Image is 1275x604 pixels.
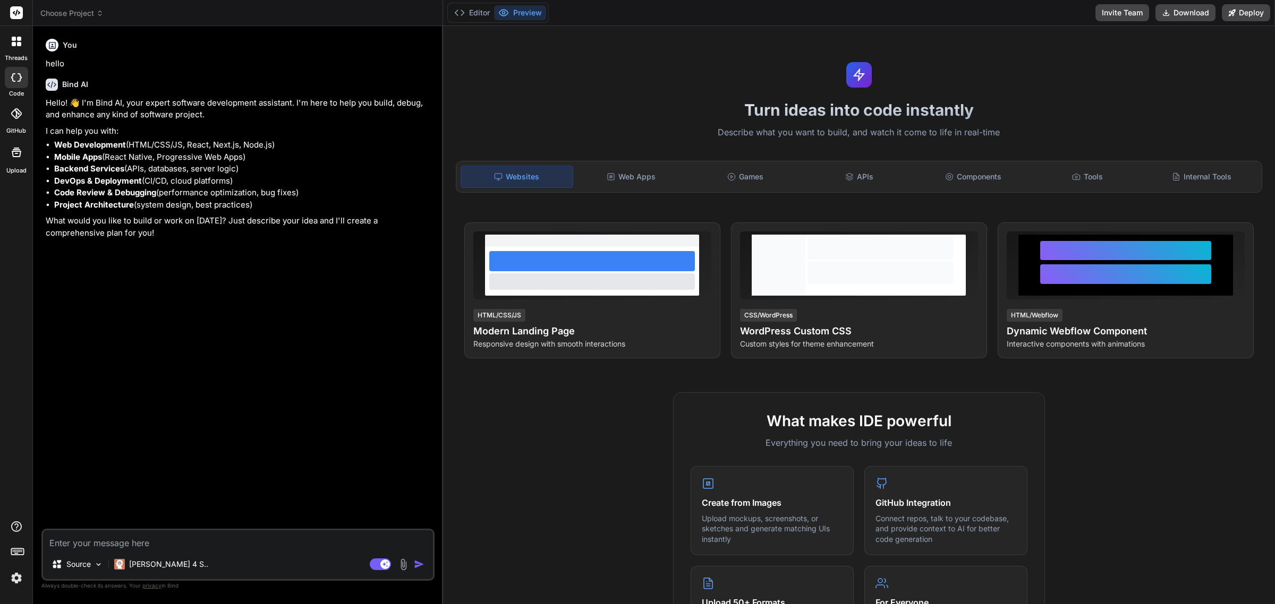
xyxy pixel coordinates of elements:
p: Upload mockups, screenshots, or sketches and generate matching UIs instantly [702,513,843,545]
button: Editor [450,5,494,20]
h2: What makes IDE powerful [691,410,1027,432]
strong: Mobile Apps [54,152,102,162]
li: (React Native, Progressive Web Apps) [54,151,432,163]
strong: Web Development [54,140,126,150]
img: settings [7,569,25,587]
button: Deploy [1222,4,1270,21]
p: [PERSON_NAME] 4 S.. [129,559,208,570]
div: Internal Tools [1145,166,1257,188]
li: (CI/CD, cloud platforms) [54,175,432,187]
h6: You [63,40,77,50]
img: Claude 4 Sonnet [114,559,125,570]
p: Always double-check its answers. Your in Bind [41,581,435,591]
div: APIs [803,166,915,188]
p: Connect repos, talk to your codebase, and provide context to AI for better code generation [875,513,1016,545]
h6: Bind AI [62,79,88,90]
li: (system design, best practices) [54,199,432,211]
h4: Dynamic Webflow Component [1007,324,1245,339]
p: hello [46,58,432,70]
p: Describe what you want to build, and watch it come to life in real-time [449,126,1269,140]
div: Games [690,166,802,188]
p: Everything you need to bring your ideas to life [691,436,1027,449]
img: Pick Models [94,560,103,569]
h4: Create from Images [702,496,843,509]
div: Components [917,166,1030,188]
button: Preview [494,5,546,20]
li: (APIs, databases, server logic) [54,163,432,175]
div: Websites [461,166,574,188]
div: HTML/Webflow [1007,309,1062,322]
p: Custom styles for theme enhancement [740,339,978,349]
li: (performance optimization, bug fixes) [54,187,432,199]
div: CSS/WordPress [740,309,797,322]
p: Source [66,559,91,570]
div: HTML/CSS/JS [473,309,525,322]
h4: WordPress Custom CSS [740,324,978,339]
h4: Modern Landing Page [473,324,711,339]
span: Choose Project [40,8,104,19]
strong: Backend Services [54,163,124,174]
strong: Project Architecture [54,200,134,210]
label: code [9,89,24,98]
button: Download [1155,4,1215,21]
p: Interactive components with animations [1007,339,1245,349]
div: Tools [1032,166,1144,188]
strong: Code Review & Debugging [54,187,156,197]
button: Invite Team [1095,4,1149,21]
p: What would you like to build or work on [DATE]? Just describe your idea and I'll create a compreh... [46,215,432,239]
span: privacy [142,582,161,589]
p: Hello! 👋 I'm Bind AI, your expert software development assistant. I'm here to help you build, deb... [46,97,432,121]
label: GitHub [6,126,26,135]
label: Upload [6,166,27,175]
li: (HTML/CSS/JS, React, Next.js, Node.js) [54,139,432,151]
div: Web Apps [575,166,687,188]
h1: Turn ideas into code instantly [449,100,1269,119]
img: attachment [397,558,410,571]
strong: DevOps & Deployment [54,176,142,186]
p: I can help you with: [46,125,432,137]
img: icon [414,559,424,570]
h4: GitHub Integration [875,496,1016,509]
p: Responsive design with smooth interactions [473,339,711,349]
label: threads [5,54,28,63]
